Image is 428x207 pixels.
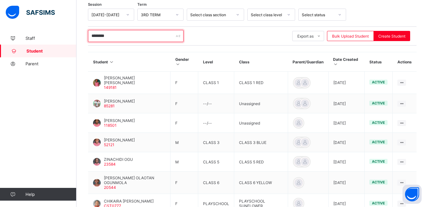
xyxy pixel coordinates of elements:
[372,80,385,84] span: active
[26,48,76,54] span: Student
[198,133,234,152] td: CLASS 3
[25,36,76,41] span: Staff
[332,34,369,39] span: Bulk Upload Student
[372,120,385,125] span: active
[175,62,181,67] i: Sort in Ascending Order
[297,34,314,39] span: Export as
[328,152,365,172] td: [DATE]
[234,94,288,113] td: Unassigned
[372,101,385,105] span: active
[234,172,288,194] td: CLASS 6 YELLOW
[104,142,114,147] span: 52121
[170,52,198,72] th: Gender
[88,52,170,72] th: Student
[234,52,288,72] th: Class
[104,75,165,85] span: [PERSON_NAME] [PERSON_NAME]
[137,2,147,7] span: Term
[25,192,76,197] span: Help
[170,133,198,152] td: M
[104,85,117,90] span: 149181
[170,152,198,172] td: M
[328,113,365,133] td: [DATE]
[104,123,117,128] span: 118501
[104,103,115,108] span: 85281
[170,94,198,113] td: F
[251,12,283,17] div: Select class level
[328,172,365,194] td: [DATE]
[365,52,393,72] th: Status
[328,133,365,152] td: [DATE]
[372,159,385,164] span: active
[104,185,116,190] span: 20544
[104,162,116,167] span: 23584
[198,152,234,172] td: CLASS 5
[333,62,338,67] i: Sort in Ascending Order
[25,61,76,66] span: Parent
[91,12,122,17] div: [DATE]-[DATE]
[170,113,198,133] td: F
[328,94,365,113] td: [DATE]
[198,94,234,113] td: --/--
[6,6,55,19] img: safsims
[393,52,417,72] th: Actions
[372,201,385,205] span: active
[170,72,198,94] td: F
[234,133,288,152] td: CLASS 3 BLUE
[104,199,154,203] span: CHIKAIRA [PERSON_NAME]
[141,12,172,17] div: 3RD TERM
[328,72,365,94] td: [DATE]
[104,157,133,162] span: ZINACHIDI OGU
[328,52,365,72] th: Date Created
[403,185,422,204] button: Open asap
[104,118,135,123] span: [PERSON_NAME]
[198,172,234,194] td: CLASS 6
[378,34,405,39] span: Create Student
[302,12,334,17] div: Select status
[234,72,288,94] td: CLASS 1 RED
[198,113,234,133] td: --/--
[372,140,385,144] span: active
[198,52,234,72] th: Level
[372,180,385,184] span: active
[234,113,288,133] td: Unassigned
[198,72,234,94] td: CLASS 1
[104,99,135,103] span: [PERSON_NAME]
[190,12,232,17] div: Select class section
[109,60,114,64] i: Sort in Ascending Order
[104,138,135,142] span: [PERSON_NAME]
[234,152,288,172] td: CLASS 5 RED
[288,52,328,72] th: Parent/Guardian
[170,172,198,194] td: F
[104,175,165,185] span: [PERSON_NAME] OLAOTAN OGUNMOLA
[88,2,102,7] span: Session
